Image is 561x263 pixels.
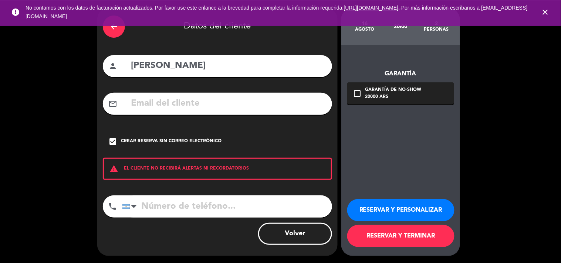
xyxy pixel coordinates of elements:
[122,195,332,218] input: Número de teléfono...
[103,158,332,180] div: EL CLIENTE NO RECIBIRÁ ALERTAS NI RECORDATORIOS
[104,164,124,173] i: warning
[541,8,550,17] i: close
[130,96,327,111] input: Email del cliente
[344,5,399,11] a: [URL][DOMAIN_NAME]
[347,69,454,79] div: Garantía
[103,14,332,40] div: Datos del cliente
[258,223,332,245] button: Volver
[347,199,454,221] button: RESERVAR Y PERSONALIZAR
[108,202,117,211] i: phone
[11,8,20,17] i: error
[130,58,327,74] input: Nombre del cliente
[347,27,383,33] div: agosto
[121,138,222,145] div: Crear reserva sin correo electrónico
[26,5,528,19] a: . Por más información escríbanos a [EMAIL_ADDRESS][DOMAIN_NAME]
[347,225,454,247] button: RESERVAR Y TERMINAR
[26,5,528,19] span: No contamos con los datos de facturación actualizados. Por favor use este enlance a la brevedad p...
[419,27,454,33] div: personas
[122,196,139,217] div: Argentina: +54
[109,22,118,31] i: arrow_back
[365,86,422,94] div: Garantía de no-show
[108,99,117,108] i: mail_outline
[365,93,422,101] div: 20000 ARS
[108,62,117,71] i: person
[108,137,117,146] i: check_box
[383,14,419,40] div: 20:00
[353,89,362,98] i: check_box_outline_blank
